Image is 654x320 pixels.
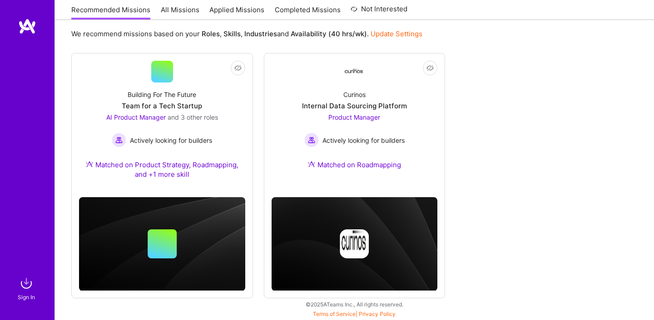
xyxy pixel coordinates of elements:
a: Update Settings [371,29,422,38]
b: Industries [244,29,277,38]
a: Privacy Policy [359,310,396,317]
a: Applied Missions [209,5,264,20]
span: Actively looking for builders [130,136,212,145]
img: Ateam Purple Icon [86,160,93,168]
img: logo [18,18,36,34]
a: Building For The FutureTeam for a Tech StartupAI Product Manager and 3 other rolesActively lookin... [79,61,245,190]
b: Skills [223,29,241,38]
img: sign in [17,274,35,292]
a: Not Interested [351,4,407,20]
a: Company LogoCurinosInternal Data Sourcing PlatformProduct Manager Actively looking for buildersAc... [272,61,438,180]
img: Actively looking for builders [112,133,126,147]
i: icon EyeClosed [426,64,434,72]
div: Matched on Product Strategy, Roadmapping, and +1 more skill [79,160,245,179]
div: Matched on Roadmapping [308,160,401,170]
img: Actively looking for builders [304,133,319,147]
span: and 3 other roles [168,113,218,121]
div: Internal Data Sourcing Platform [302,101,407,111]
a: Completed Missions [275,5,341,20]
div: Building For The Future [128,90,196,99]
span: AI Product Manager [106,113,166,121]
span: | [313,310,396,317]
div: Curinos [343,90,366,99]
a: All Missions [161,5,199,20]
i: icon EyeClosed [234,64,242,72]
img: Ateam Purple Icon [308,160,315,168]
div: © 2025 ATeams Inc., All rights reserved. [54,293,654,315]
a: Terms of Service [313,310,356,317]
div: Team for a Tech Startup [122,101,202,111]
b: Availability (40 hrs/wk) [291,29,367,38]
div: Sign In [18,292,35,302]
img: cover [272,197,438,291]
img: cover [79,197,245,291]
img: Company logo [340,229,369,258]
span: Actively looking for builders [322,136,405,145]
a: sign inSign In [19,274,35,302]
b: Roles [202,29,220,38]
span: Product Manager [328,113,380,121]
a: Recommended Missions [71,5,150,20]
img: Company Logo [343,69,365,75]
p: We recommend missions based on your , , and . [71,29,422,39]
